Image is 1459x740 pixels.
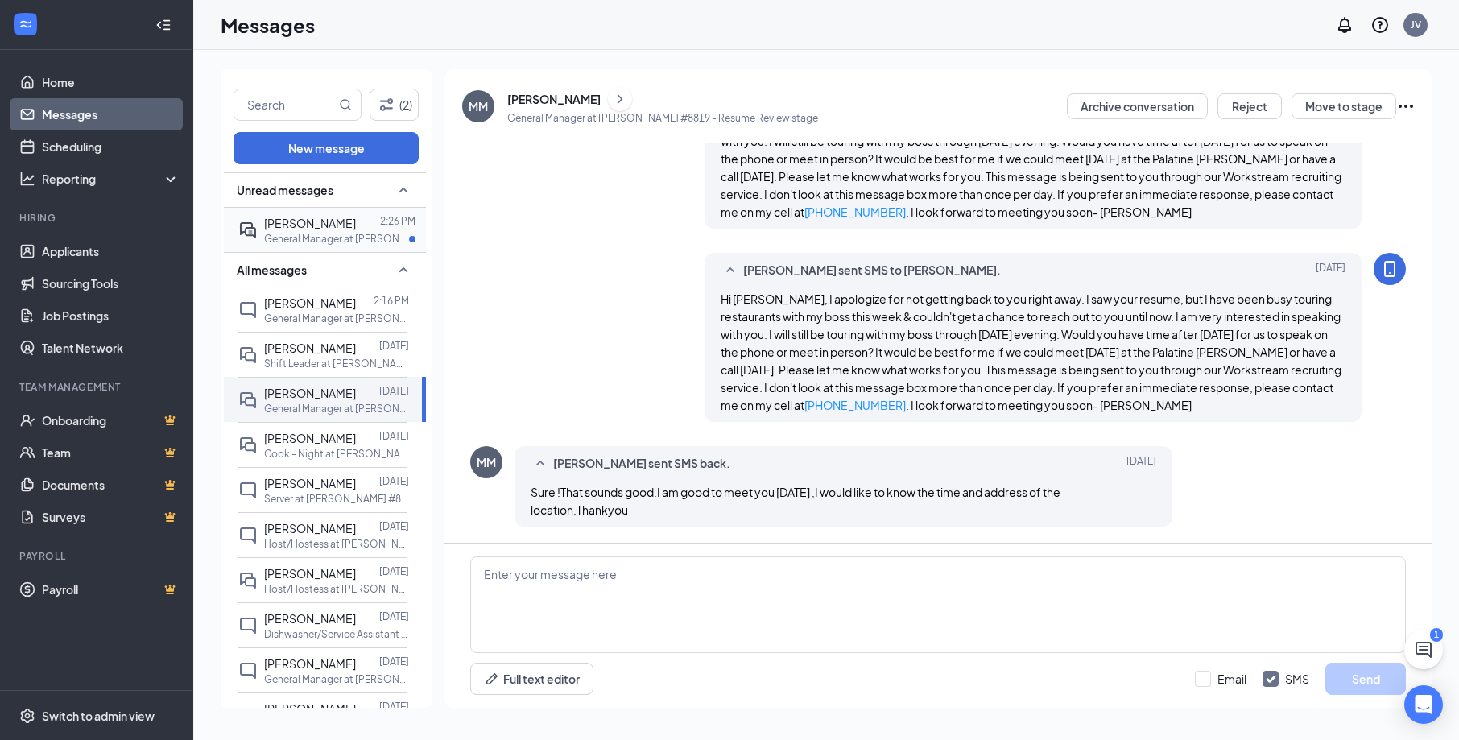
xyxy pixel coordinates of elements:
span: Unread messages [237,182,333,198]
button: Send [1325,663,1406,695]
p: [DATE] [379,519,409,533]
a: DocumentsCrown [42,469,180,501]
svg: Settings [19,708,35,724]
a: Scheduling [42,130,180,163]
svg: WorkstreamLogo [18,16,34,32]
p: 2:26 PM [380,214,415,228]
p: Dishwasher/Service Assistant at [PERSON_NAME] #8819 [264,627,409,641]
span: [PERSON_NAME] [264,341,356,355]
svg: SmallChevronUp [394,180,413,200]
span: All messages [237,262,307,278]
p: [DATE] [379,655,409,668]
p: [DATE] [379,610,409,623]
div: Open Intercom Messenger [1404,685,1443,724]
p: [DATE] [379,700,409,713]
input: Search [234,89,336,120]
svg: QuestionInfo [1370,15,1390,35]
div: 1 [1430,628,1443,642]
svg: MobileSms [1380,259,1399,279]
p: Shift Leader at [PERSON_NAME] #8819 [264,357,409,370]
svg: Collapse [155,17,172,33]
p: 2:16 PM [374,294,409,308]
button: New message [234,132,419,164]
div: Team Management [19,380,176,394]
svg: ChevronRight [612,89,628,109]
p: Host/Hostess at [PERSON_NAME] #8819 [264,537,409,551]
a: [PHONE_NUMBER] [804,398,906,412]
h1: Messages [221,11,315,39]
svg: SmallChevronUp [531,454,550,473]
svg: ChatInactive [238,300,258,320]
span: [PERSON_NAME] [264,566,356,581]
svg: Pen [484,671,500,687]
button: ChevronRight [608,87,632,111]
svg: DoubleChat [238,436,258,455]
svg: ChatInactive [238,661,258,680]
button: Full text editorPen [470,663,593,695]
div: MM [477,454,496,470]
a: PayrollCrown [42,573,180,606]
div: Payroll [19,549,176,563]
p: Cook - Night at [PERSON_NAME] #8819 [264,447,409,461]
a: Talent Network [42,332,180,364]
p: [DATE] [379,474,409,488]
span: [PERSON_NAME] sent SMS to [PERSON_NAME]. [743,261,1001,280]
svg: SmallChevronUp [721,261,740,280]
p: [DATE] [379,429,409,443]
p: General Manager at [PERSON_NAME] #8819 [264,402,409,415]
svg: ChatInactive [238,481,258,500]
button: Move to stage [1292,93,1396,119]
button: Filter (2) [370,89,419,121]
button: Reject [1217,93,1282,119]
svg: Analysis [19,171,35,187]
p: General Manager at [PERSON_NAME] #8819 [264,232,409,246]
p: [DATE] [379,564,409,578]
div: Hiring [19,211,176,225]
span: Hi [PERSON_NAME], I apologize for not getting back to you right away. I saw your resume, but I ha... [721,291,1341,412]
span: Sure !That sounds good.I am good to meet you [DATE] ,I would like to know the time and address of... [531,485,1060,517]
svg: SmallChevronUp [394,260,413,279]
div: Reporting [42,171,180,187]
span: [PERSON_NAME] [264,476,356,490]
p: General Manager at [PERSON_NAME] #8819 [264,312,409,325]
span: Hi [PERSON_NAME], I apologize for not getting back to you right away. I saw your resume, but I ha... [721,98,1341,219]
p: Host/Hostess at [PERSON_NAME] #8819 [264,582,409,596]
div: JV [1411,18,1421,31]
button: Archive conversation [1067,93,1208,119]
a: SurveysCrown [42,501,180,533]
svg: Filter [377,95,396,114]
div: [PERSON_NAME] [507,91,601,107]
div: MM [469,98,488,114]
span: [PERSON_NAME] [264,656,356,671]
span: [PERSON_NAME] [264,431,356,445]
span: [PERSON_NAME] [264,701,356,716]
svg: ChatInactive [238,706,258,726]
p: Server at [PERSON_NAME] #8819 [264,492,409,506]
a: OnboardingCrown [42,404,180,436]
a: Messages [42,98,180,130]
a: [PHONE_NUMBER] [804,205,906,219]
a: TeamCrown [42,436,180,469]
svg: DoubleChat [238,391,258,410]
svg: MagnifyingGlass [339,98,352,111]
span: [PERSON_NAME] [264,521,356,535]
p: General Manager at [PERSON_NAME] #8819 [264,672,409,686]
div: Switch to admin view [42,708,155,724]
svg: Ellipses [1396,97,1416,116]
span: [PERSON_NAME] [264,386,356,400]
svg: ChatActive [1414,640,1433,659]
span: [PERSON_NAME] [264,611,356,626]
p: General Manager at [PERSON_NAME] #8819 - Resume Review stage [507,111,818,125]
button: ChatActive [1404,630,1443,669]
svg: ChatInactive [238,616,258,635]
a: Applicants [42,235,180,267]
span: [PERSON_NAME] [264,216,356,230]
span: [PERSON_NAME] sent SMS back. [553,454,730,473]
p: [DATE] [379,339,409,353]
span: [DATE] [1126,454,1156,473]
a: Sourcing Tools [42,267,180,300]
span: [DATE] [1316,261,1345,280]
svg: ActiveDoubleChat [238,221,258,240]
a: Job Postings [42,300,180,332]
span: [PERSON_NAME] [264,296,356,310]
